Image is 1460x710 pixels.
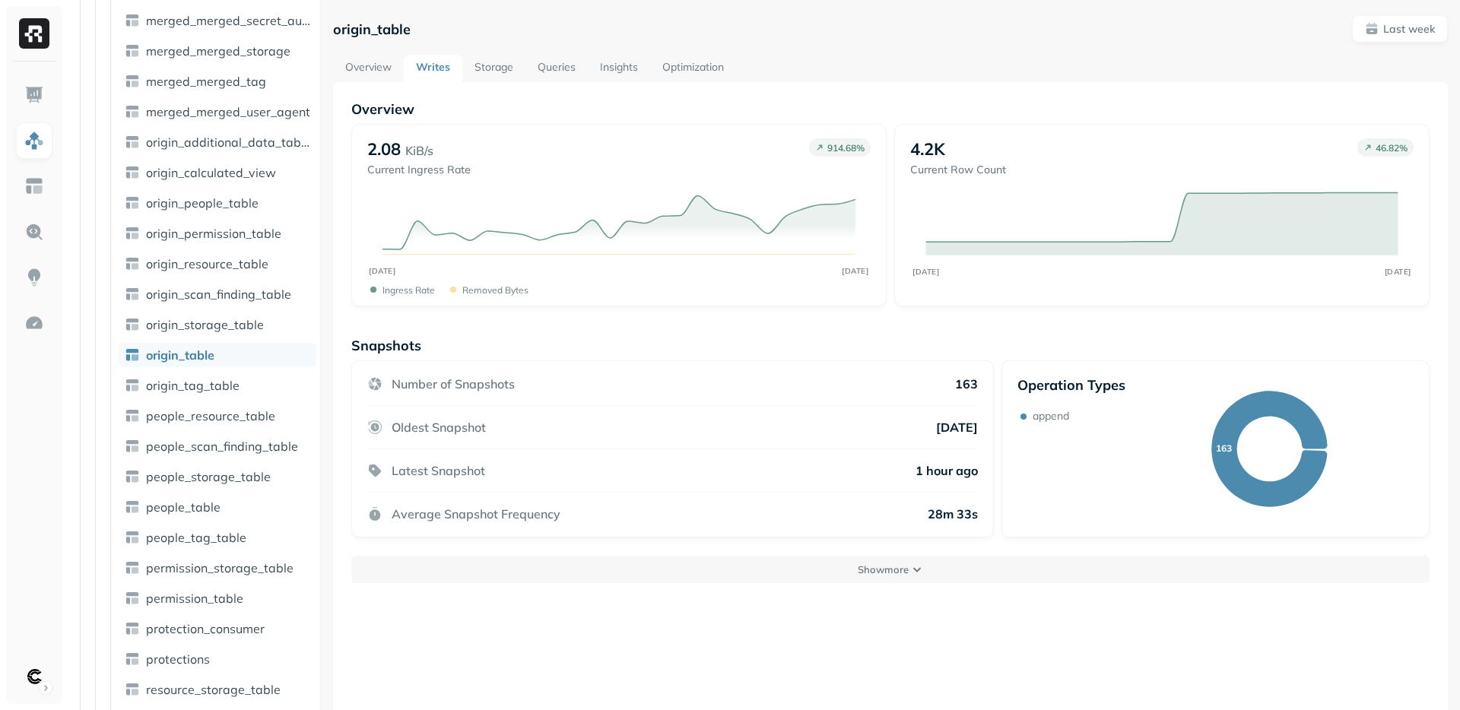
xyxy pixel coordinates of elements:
[125,591,140,606] img: table
[588,55,650,82] a: Insights
[827,142,865,154] p: 914.68 %
[119,677,316,702] a: resource_storage_table
[928,506,978,521] p: 28m 33s
[24,176,44,196] img: Asset Explorer
[146,591,243,606] span: permission_table
[125,256,140,271] img: table
[462,284,528,296] p: Removed bytes
[146,104,310,119] span: merged_merged_user_agent
[146,43,290,59] span: merged_merged_storage
[125,499,140,515] img: table
[119,404,316,428] a: people_resource_table
[146,499,221,515] span: people_table
[119,252,316,276] a: origin_resource_table
[333,55,404,82] a: Overview
[146,317,264,332] span: origin_storage_table
[392,376,515,391] p: Number of Snapshots
[333,21,411,38] p: origin_table
[24,131,44,151] img: Assets
[351,100,1430,118] p: Overview
[146,347,214,363] span: origin_table
[392,463,485,478] p: Latest Snapshot
[146,530,246,545] span: people_tag_table
[19,18,49,49] img: Ryft
[119,616,316,641] a: protection_consumer
[146,195,259,211] span: origin_people_table
[119,525,316,550] a: people_tag_table
[404,55,462,82] a: Writes
[146,378,240,393] span: origin_tag_table
[119,191,316,215] a: origin_people_table
[125,378,140,393] img: table
[125,287,140,302] img: table
[125,408,140,423] img: table
[405,141,433,160] p: KiB/s
[125,43,140,59] img: table
[125,560,140,575] img: table
[24,85,44,105] img: Dashboard
[912,267,939,276] tspan: [DATE]
[24,313,44,333] img: Optimization
[119,8,316,33] a: merged_merged_secret_audit
[125,135,140,150] img: table
[119,69,316,94] a: merged_merged_tag
[146,226,281,241] span: origin_permission_table
[119,160,316,185] a: origin_calculated_view
[910,163,1006,177] p: Current Row Count
[936,420,978,435] p: [DATE]
[1017,376,1125,394] p: Operation Types
[1376,142,1408,154] p: 46.82 %
[125,530,140,545] img: table
[24,222,44,242] img: Query Explorer
[392,506,560,521] p: Average Snapshot Frequency
[146,621,265,636] span: protection_consumer
[858,563,909,577] p: Show more
[392,420,486,435] p: Oldest Snapshot
[125,651,140,667] img: table
[119,312,316,337] a: origin_storage_table
[955,376,978,391] p: 163
[119,556,316,580] a: permission_storage_table
[146,682,281,697] span: resource_storage_table
[119,100,316,124] a: merged_merged_user_agent
[125,469,140,484] img: table
[24,268,44,287] img: Insights
[119,586,316,610] a: permission_table
[125,226,140,241] img: table
[146,439,298,454] span: people_scan_finding_table
[125,104,140,119] img: table
[125,195,140,211] img: table
[146,287,291,302] span: origin_scan_finding_table
[1383,22,1435,36] p: Last week
[125,317,140,332] img: table
[650,55,736,82] a: Optimization
[119,434,316,458] a: people_scan_finding_table
[843,266,869,275] tspan: [DATE]
[382,284,435,296] p: Ingress Rate
[367,138,401,160] p: 2.08
[119,373,316,398] a: origin_tag_table
[916,463,978,478] p: 1 hour ago
[146,469,271,484] span: people_storage_table
[146,135,310,150] span: origin_additional_data_table
[24,666,45,687] img: Clutch
[525,55,588,82] a: Queries
[1352,15,1448,43] button: Last week
[119,495,316,519] a: people_table
[146,256,268,271] span: origin_resource_table
[119,464,316,489] a: people_storage_table
[119,221,316,246] a: origin_permission_table
[125,347,140,363] img: table
[370,266,396,275] tspan: [DATE]
[146,74,266,89] span: merged_merged_tag
[351,337,421,354] p: Snapshots
[1033,409,1069,423] p: append
[146,408,275,423] span: people_resource_table
[351,556,1430,583] button: Showmore
[146,560,294,575] span: permission_storage_table
[1216,442,1232,454] text: 163
[146,651,210,667] span: protections
[125,165,140,180] img: table
[119,130,316,154] a: origin_additional_data_table
[367,163,471,177] p: Current Ingress Rate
